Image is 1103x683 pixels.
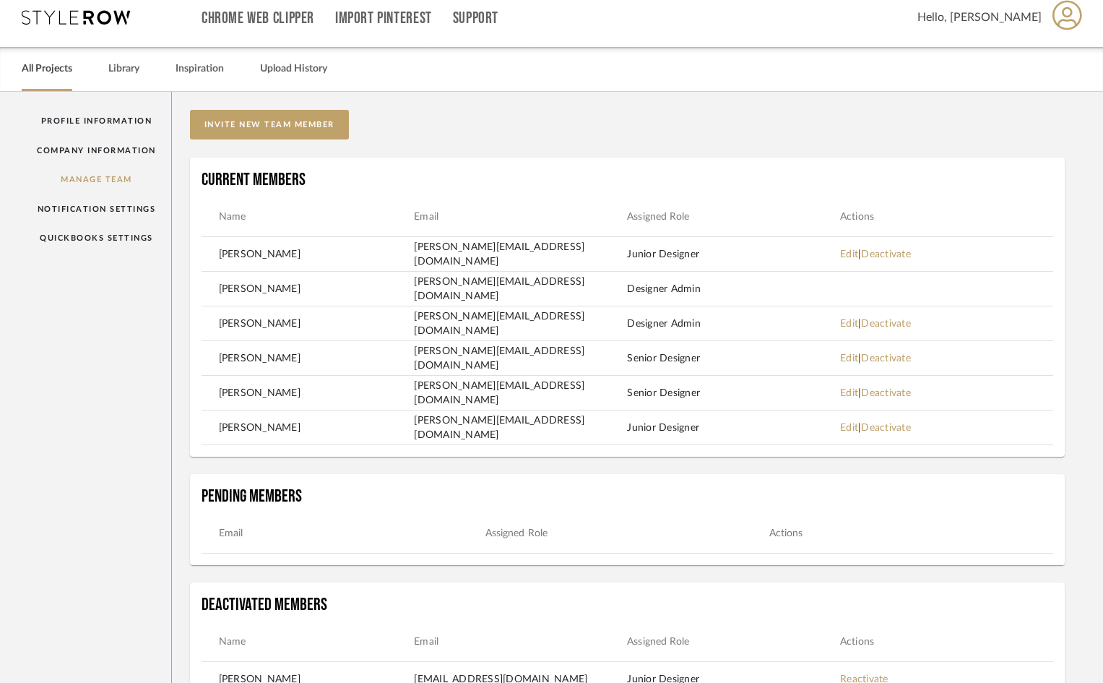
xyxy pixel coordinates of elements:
th: Actions [769,525,1053,541]
a: Chrome Web Clipper [202,12,314,25]
th: Name [202,634,415,650]
a: Import Pinterest [335,12,432,25]
h4: Pending Members [202,486,1054,507]
a: Library [108,59,139,79]
a: Edit [840,249,858,259]
a: QuickBooks Settings [22,223,171,253]
th: Email [414,209,627,225]
td: [PERSON_NAME][EMAIL_ADDRESS][DOMAIN_NAME] [414,344,627,373]
th: Email [202,525,485,541]
td: | [840,317,1053,331]
td: | [840,351,1053,366]
a: Edit [840,319,858,329]
a: Deactivate [861,319,911,329]
a: Profile Information [22,106,171,136]
a: All Projects [22,59,72,79]
a: Edit [840,353,858,364]
td: [PERSON_NAME] [202,351,415,366]
td: [PERSON_NAME][EMAIL_ADDRESS][DOMAIN_NAME] [414,379,627,408]
a: Notification Settings [22,194,171,224]
a: Company Information [22,136,171,166]
td: Designer Admin [627,282,840,296]
th: Email [414,634,627,650]
a: Deactivate [861,388,911,398]
span: Hello, [PERSON_NAME] [917,9,1042,26]
td: | [840,247,1053,262]
td: Designer Admin [627,317,840,331]
td: Junior Designer [627,421,840,435]
a: Upload History [260,59,327,79]
th: Name [202,209,415,225]
td: Senior Designer [627,351,840,366]
td: Junior Designer [627,247,840,262]
a: Deactivate [861,423,911,433]
td: Senior Designer [627,386,840,400]
h4: Current Members [202,169,1054,191]
button: invite new team member [190,110,349,139]
td: [PERSON_NAME][EMAIL_ADDRESS][DOMAIN_NAME] [414,275,627,304]
a: Inspiration [176,59,224,79]
th: Actions [840,209,1053,225]
td: [PERSON_NAME] [202,421,415,435]
a: Support [453,12,498,25]
td: [PERSON_NAME][EMAIL_ADDRESS][DOMAIN_NAME] [414,240,627,269]
td: [PERSON_NAME][EMAIL_ADDRESS][DOMAIN_NAME] [414,413,627,442]
a: Deactivate [861,353,911,364]
a: Edit [840,423,858,433]
a: Deactivate [861,249,911,259]
td: | [840,386,1053,400]
td: [PERSON_NAME][EMAIL_ADDRESS][DOMAIN_NAME] [414,309,627,338]
td: | [840,421,1053,435]
h4: Deactivated Members [202,594,1054,616]
td: [PERSON_NAME] [202,282,415,296]
td: [PERSON_NAME] [202,386,415,400]
th: Assigned Role [627,209,840,225]
th: Actions [840,634,1053,650]
a: Edit [840,388,858,398]
th: Assigned Role [627,634,840,650]
th: Assigned Role [485,525,769,541]
td: [PERSON_NAME] [202,317,415,331]
td: [PERSON_NAME] [202,247,415,262]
